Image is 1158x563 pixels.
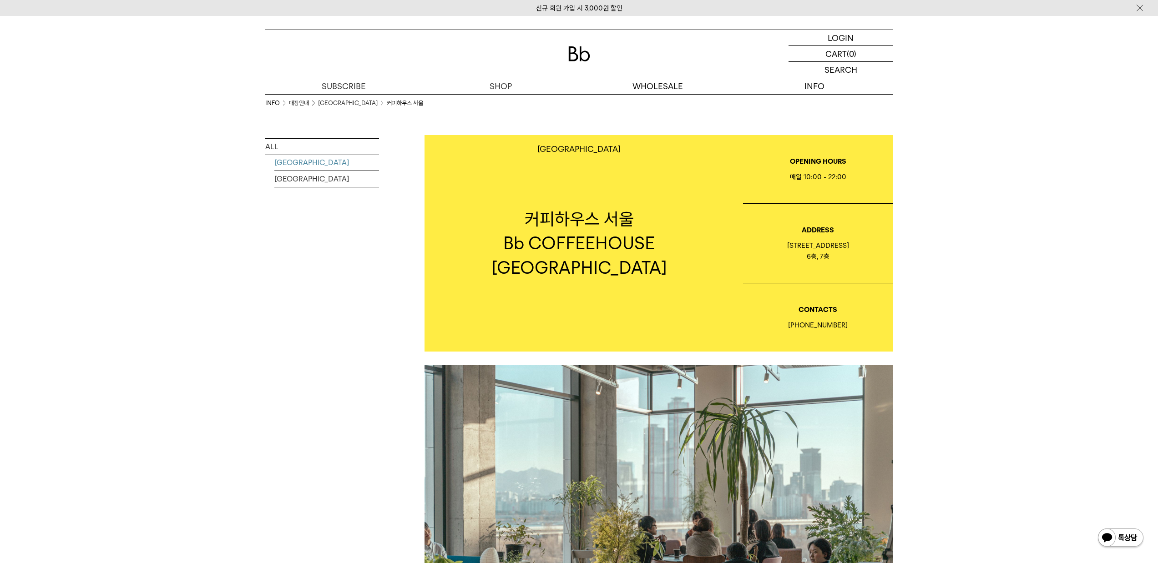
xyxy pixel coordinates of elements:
a: SUBSCRIBE [265,78,422,94]
p: (0) [847,46,856,61]
div: [STREET_ADDRESS] 6층, 7층 [743,240,893,262]
a: CART (0) [789,46,893,62]
div: 매일 10:00 - 22:00 [743,171,893,182]
p: OPENING HOURS [743,156,893,167]
a: ALL [265,139,379,155]
img: 로고 [568,46,590,61]
a: [GEOGRAPHIC_DATA] [318,99,378,108]
p: ADDRESS [743,225,893,236]
p: Bb COFFEEHOUSE [GEOGRAPHIC_DATA] [425,231,734,279]
a: SHOP [422,78,579,94]
p: CONTACTS [743,304,893,315]
a: [GEOGRAPHIC_DATA] [274,171,379,187]
img: 카카오톡 채널 1:1 채팅 버튼 [1097,528,1144,549]
p: SEARCH [824,62,857,78]
p: INFO [736,78,893,94]
li: 커피하우스 서울 [387,99,423,108]
div: [PHONE_NUMBER] [743,320,893,331]
p: CART [825,46,847,61]
p: LOGIN [828,30,854,45]
p: WHOLESALE [579,78,736,94]
p: [GEOGRAPHIC_DATA] [537,144,621,154]
a: LOGIN [789,30,893,46]
a: 신규 회원 가입 시 3,000원 할인 [536,4,622,12]
p: 커피하우스 서울 [425,207,734,231]
li: INFO [265,99,289,108]
a: 매장안내 [289,99,309,108]
a: [GEOGRAPHIC_DATA] [274,155,379,171]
